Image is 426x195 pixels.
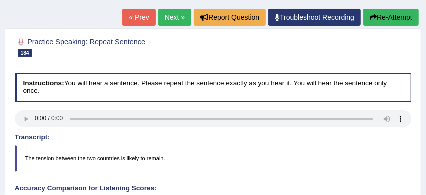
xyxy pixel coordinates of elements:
[158,9,191,26] a: Next »
[15,145,412,171] blockquote: The tension between the two countries is likely to remain.
[194,9,266,26] button: Report Question
[363,9,419,26] button: Re-Attempt
[15,134,412,141] h4: Transcript:
[122,9,155,26] a: « Prev
[15,73,412,102] h4: You will hear a sentence. Please repeat the sentence exactly as you hear it. You will hear the se...
[15,185,412,192] h4: Accuracy Comparison for Listening Scores:
[18,49,32,57] span: 184
[23,79,64,87] b: Instructions:
[268,9,361,26] a: Troubleshoot Recording
[15,36,261,57] h2: Practice Speaking: Repeat Sentence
